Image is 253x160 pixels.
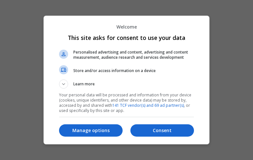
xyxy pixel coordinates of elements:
[43,16,210,144] div: This site asks for consent to use your data
[59,124,123,137] button: Manage options
[59,80,194,89] button: Learn more
[59,92,194,113] p: Your personal data will be processed and information from your device (cookies, unique identifier...
[112,103,184,108] a: 141 TCF vendor(s) and 69 ad partner(s)
[73,50,194,60] span: Personalised advertising and content, advertising and content measurement, audience research and ...
[59,34,194,42] h1: This site asks for consent to use your data
[73,81,95,89] span: Learn more
[130,127,194,134] p: Consent
[130,124,194,137] button: Consent
[59,127,123,134] p: Manage options
[59,24,194,30] p: Welcome
[73,68,194,73] span: Store and/or access information on a device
